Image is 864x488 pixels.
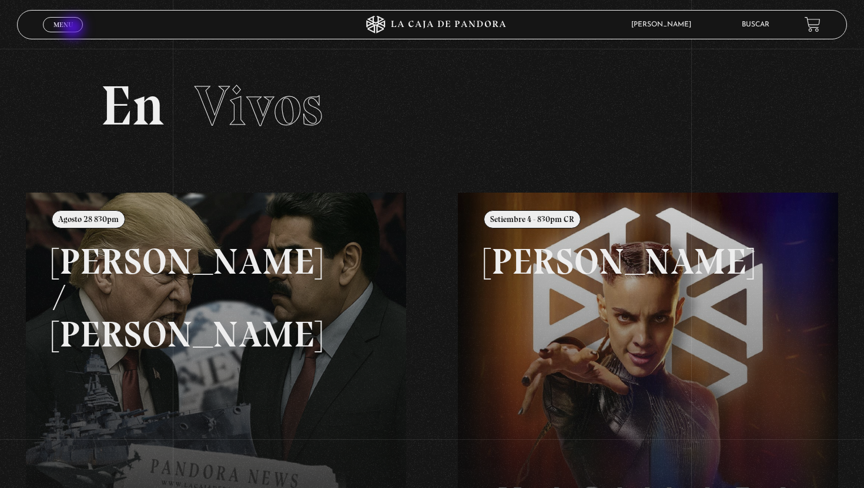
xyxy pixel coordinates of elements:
[101,78,764,134] h2: En
[53,21,73,28] span: Menu
[805,16,821,32] a: View your shopping cart
[742,21,769,28] a: Buscar
[625,21,703,28] span: [PERSON_NAME]
[49,31,77,39] span: Cerrar
[195,72,323,139] span: Vivos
